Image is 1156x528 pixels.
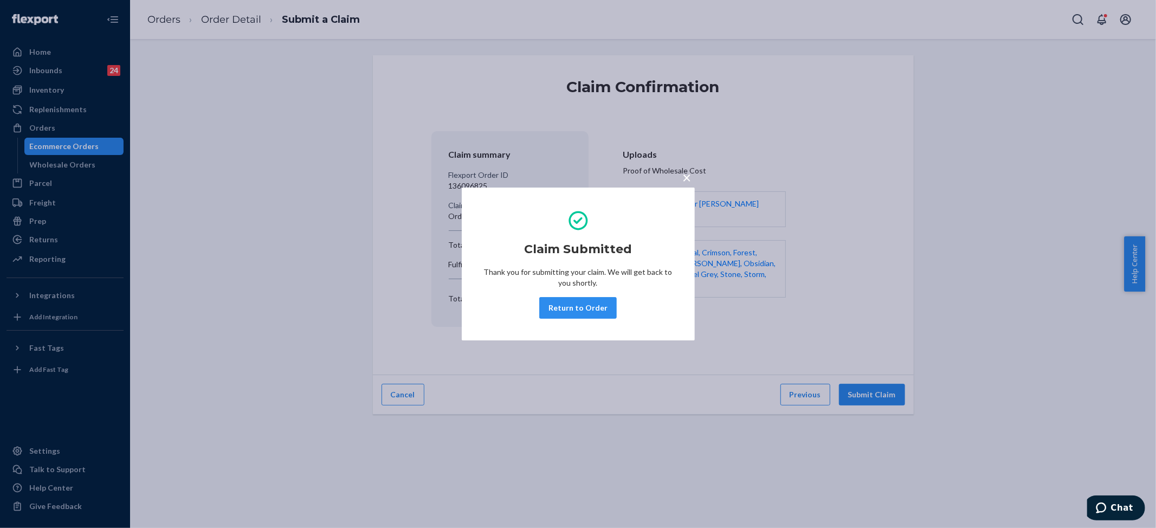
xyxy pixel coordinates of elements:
[1087,495,1145,523] iframe: Opens a widget where you can chat to one of our agents
[683,168,692,186] span: ×
[483,267,673,288] p: Thank you for submitting your claim. We will get back to you shortly.
[539,297,617,319] button: Return to Order
[524,241,632,258] h2: Claim Submitted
